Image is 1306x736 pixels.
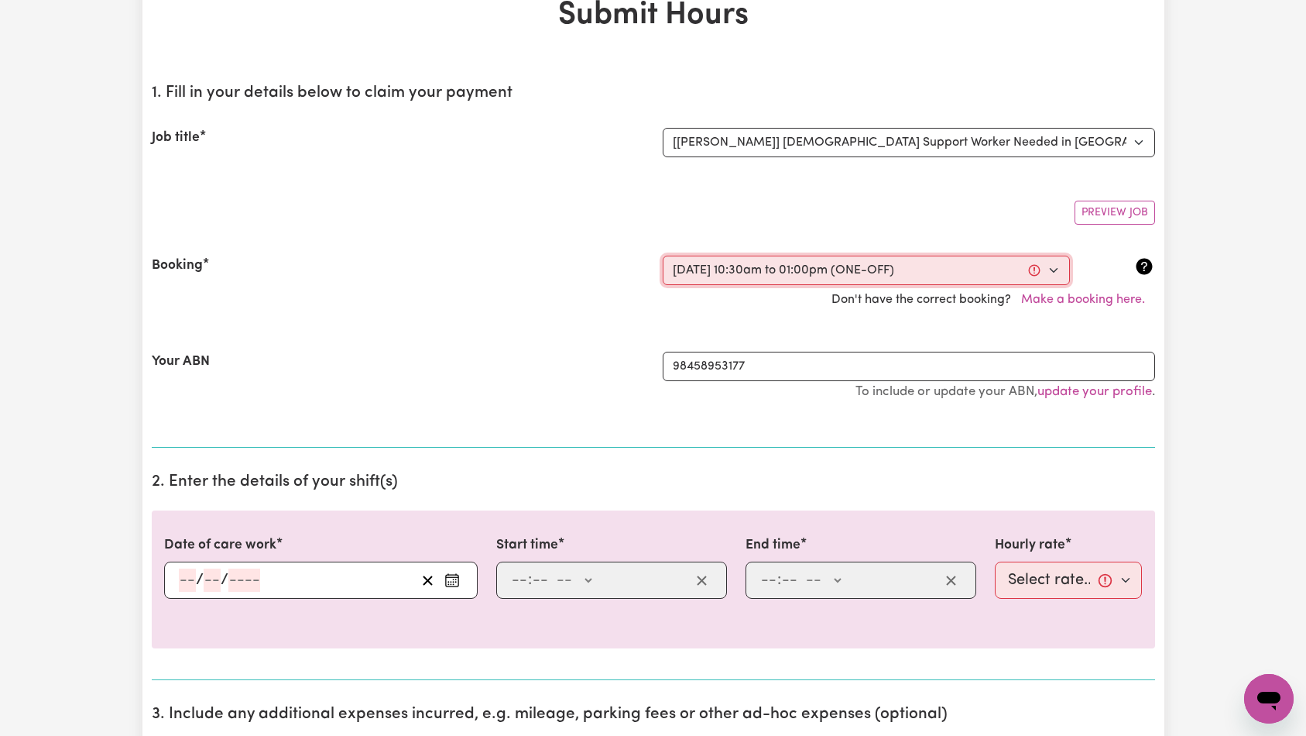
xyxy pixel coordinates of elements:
[164,535,276,555] label: Date of care work
[440,569,464,592] button: Enter the date of care work
[528,572,532,589] span: :
[152,84,1155,103] h2: 1. Fill in your details below to claim your payment
[511,569,528,592] input: --
[746,535,800,555] label: End time
[196,572,204,589] span: /
[760,569,777,592] input: --
[152,256,203,276] label: Booking
[1244,674,1294,724] iframe: Button to launch messaging window
[152,128,200,148] label: Job title
[152,705,1155,724] h2: 3. Include any additional expenses incurred, e.g. mileage, parking fees or other ad-hoc expenses ...
[179,569,196,592] input: --
[532,569,549,592] input: --
[1011,285,1155,315] button: Make a booking here.
[152,473,1155,492] h2: 2. Enter the details of your shift(s)
[831,294,1155,306] span: Don't have the correct booking?
[221,572,228,589] span: /
[152,352,210,372] label: Your ABN
[496,535,558,555] label: Start time
[995,535,1065,555] label: Hourly rate
[416,569,440,592] button: Clear date
[855,385,1155,398] small: To include or update your ABN, .
[1075,201,1155,225] button: Preview Job
[204,569,221,592] input: --
[1037,385,1152,398] a: update your profile
[781,569,798,592] input: --
[228,569,260,592] input: ----
[777,572,781,589] span: :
